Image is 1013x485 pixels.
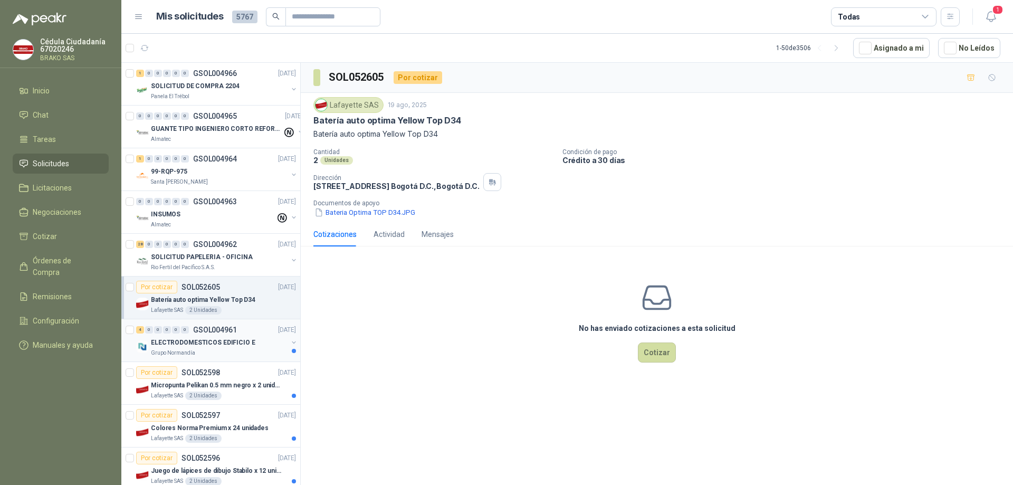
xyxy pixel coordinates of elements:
div: 1 [136,70,144,77]
div: 0 [172,70,180,77]
img: Company Logo [136,340,149,353]
button: Bateria Optima TOP D34.JPG [313,207,416,218]
div: 0 [145,241,153,248]
p: Rio Fertil del Pacífico S.A.S. [151,263,215,272]
span: Chat [33,109,49,121]
p: [STREET_ADDRESS] Bogotá D.C. , Bogotá D.C. [313,182,479,191]
a: Configuración [13,311,109,331]
p: ELECTRODOMESTICOS EDIFICIO E [151,338,255,348]
span: Licitaciones [33,182,72,194]
p: Batería auto optima Yellow Top D34 [313,128,1000,140]
span: Inicio [33,85,50,97]
p: Santa [PERSON_NAME] [151,178,208,186]
div: 0 [172,198,180,205]
p: Cantidad [313,148,554,156]
div: 0 [181,198,189,205]
div: Actividad [374,229,405,240]
a: Tareas [13,129,109,149]
div: 0 [172,112,180,120]
button: No Leídos [938,38,1000,58]
div: Por cotizar [136,281,177,293]
p: Batería auto optima Yellow Top D34 [151,295,255,305]
p: Documentos de apoyo [313,199,1009,207]
a: Inicio [13,81,109,101]
span: Tareas [33,134,56,145]
div: 0 [136,112,144,120]
p: Grupo Normandía [151,349,195,357]
div: 0 [181,155,189,163]
p: SOL052598 [181,369,220,376]
p: Batería auto optima Yellow Top D34 [313,115,461,126]
div: 0 [172,326,180,334]
p: 19 ago, 2025 [388,100,427,110]
p: Lafayette SAS [151,434,183,443]
div: 0 [154,112,162,120]
button: Asignado a mi [853,38,930,58]
p: [DATE] [278,240,296,250]
h3: SOL052605 [329,69,385,85]
p: BRAKO SAS [40,55,109,61]
p: [DATE] [278,282,296,292]
a: 28 0 0 0 0 0 GSOL004962[DATE] Company LogoSOLICITUD PAPELERIA - OFICINARio Fertil del Pacífico S.... [136,238,298,272]
div: Lafayette SAS [313,97,384,113]
div: Por cotizar [394,71,442,84]
div: Por cotizar [136,366,177,379]
span: search [272,13,280,20]
div: 0 [181,112,189,120]
h1: Mis solicitudes [156,9,224,24]
a: Por cotizarSOL052605[DATE] Company LogoBatería auto optima Yellow Top D34Lafayette SAS2 Unidades [121,277,300,319]
span: Manuales y ayuda [33,339,93,351]
button: Cotizar [638,343,676,363]
div: 1 - 50 de 3506 [776,40,845,56]
div: 0 [163,155,171,163]
div: 0 [163,326,171,334]
p: 99-RQP-975 [151,167,187,177]
h3: No has enviado cotizaciones a esta solicitud [579,322,735,334]
p: Almatec [151,135,171,144]
div: Por cotizar [136,409,177,422]
p: Dirección [313,174,479,182]
div: 0 [163,241,171,248]
a: Negociaciones [13,202,109,222]
div: 0 [145,70,153,77]
div: Mensajes [422,229,454,240]
div: 0 [163,112,171,120]
img: Company Logo [136,169,149,182]
p: Lafayette SAS [151,306,183,315]
p: Almatec [151,221,171,229]
p: SOL052596 [181,454,220,462]
img: Logo peakr [13,13,66,25]
p: [DATE] [278,197,296,207]
a: Chat [13,105,109,125]
div: 0 [163,70,171,77]
p: [DATE] [278,411,296,421]
a: 0 0 0 0 0 0 GSOL004963[DATE] Company LogoINSUMOSAlmatec [136,195,298,229]
div: Todas [838,11,860,23]
div: 0 [172,241,180,248]
span: 5767 [232,11,257,23]
img: Company Logo [136,84,149,97]
a: 4 0 0 0 0 0 GSOL004961[DATE] Company LogoELECTRODOMESTICOS EDIFICIO EGrupo Normandía [136,324,298,357]
span: Solicitudes [33,158,69,169]
span: Configuración [33,315,79,327]
div: 0 [172,155,180,163]
div: 0 [181,326,189,334]
p: [DATE] [285,111,303,121]
div: Unidades [320,156,353,165]
div: 0 [181,70,189,77]
p: Crédito a 30 días [562,156,1009,165]
button: 1 [981,7,1000,26]
span: Cotizar [33,231,57,242]
a: Por cotizarSOL052598[DATE] Company LogoMicropunta Pelikan 0.5 mm negro x 2 unidadesLafayette SAS2... [121,362,300,405]
div: 0 [154,198,162,205]
img: Company Logo [13,40,33,60]
p: Juego de lápices de dibujo Stabilo x 12 unidades [151,466,282,476]
p: Micropunta Pelikan 0.5 mm negro x 2 unidades [151,381,282,391]
a: Solicitudes [13,154,109,174]
p: GSOL004966 [193,70,237,77]
img: Company Logo [136,255,149,268]
div: 0 [145,198,153,205]
p: [DATE] [278,368,296,378]
p: GUANTE TIPO INGENIERO CORTO REFORZADO [151,124,282,134]
a: Manuales y ayuda [13,335,109,355]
